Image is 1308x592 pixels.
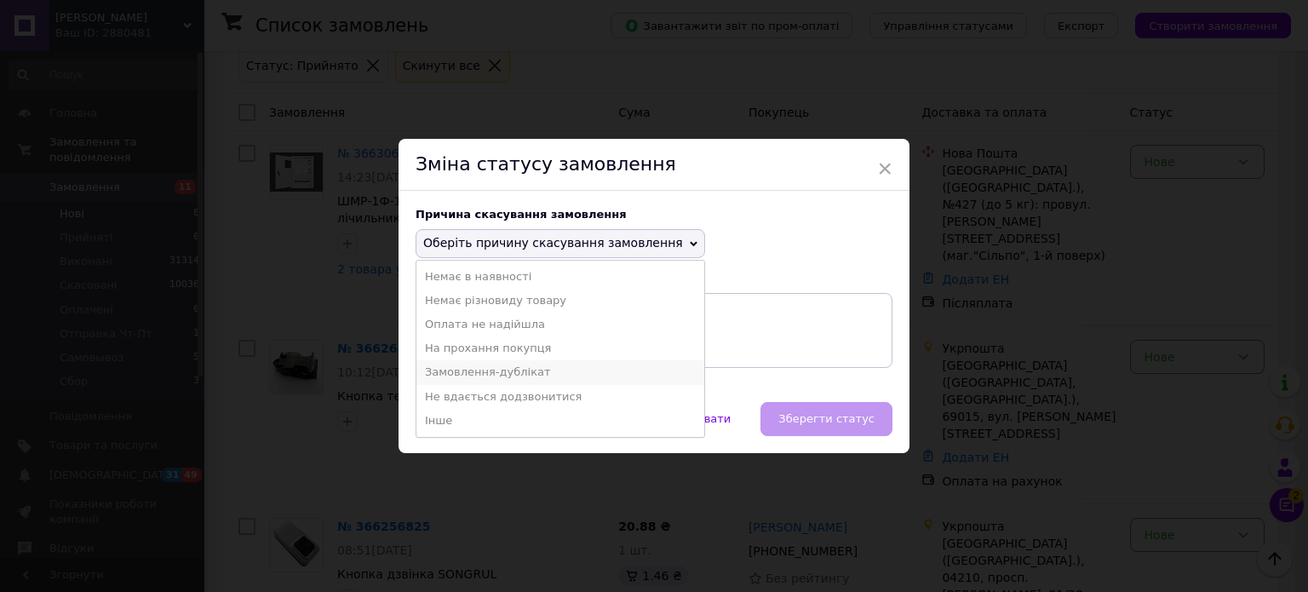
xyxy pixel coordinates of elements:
span: × [877,154,892,183]
li: Інше [416,409,704,433]
div: Причина скасування замовлення [416,208,892,221]
li: Немає різновиду товару [416,289,704,313]
div: Зміна статусу замовлення [399,139,909,191]
span: Оберіть причину скасування замовлення [423,236,683,250]
li: На прохання покупця [416,336,704,360]
li: Оплата не надійшла [416,313,704,336]
li: Не вдається додзвонитися [416,385,704,409]
li: Замовлення-дублікат [416,360,704,384]
li: Немає в наявності [416,265,704,289]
